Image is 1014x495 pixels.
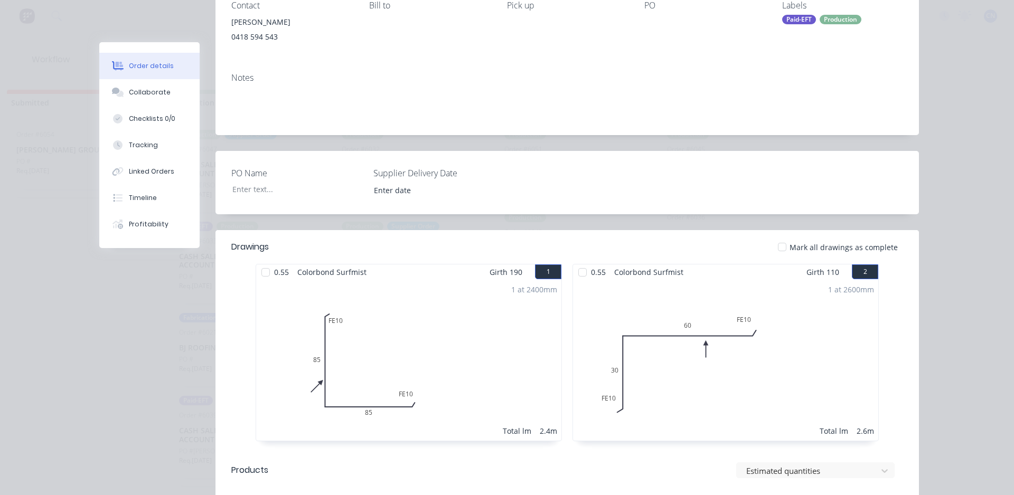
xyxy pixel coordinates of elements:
div: Bill to [369,1,490,11]
span: Girth 190 [490,264,522,280]
div: 0FE1085FE10851 at 2400mmTotal lm2.4m [256,280,561,441]
span: Colorbond Surfmist [610,264,688,280]
div: Total lm [503,425,531,436]
div: Products [231,464,268,477]
div: 1 at 2400mm [511,284,557,295]
span: Mark all drawings as complete [790,242,898,253]
div: [PERSON_NAME]0418 594 543 [231,15,352,49]
label: PO Name [231,167,363,179]
div: Collaborate [129,88,171,97]
div: Notes [231,73,903,83]
label: Supplier Delivery Date [373,167,505,179]
div: Profitability [129,220,168,229]
button: 2 [852,264,878,279]
button: Checklists 0/0 [99,106,200,132]
div: 0418 594 543 [231,30,352,44]
button: Tracking [99,132,200,158]
div: Linked Orders [129,167,174,176]
div: Production [820,15,861,24]
input: Enter date [367,182,498,198]
div: Drawings [231,241,269,253]
span: 0.55 [270,264,293,280]
div: 2.4m [540,425,557,436]
div: Tracking [129,140,158,150]
span: 0.55 [587,264,610,280]
div: Timeline [129,193,157,203]
div: 0FE1030FE10601 at 2600mmTotal lm2.6m [573,280,878,441]
button: Collaborate [99,79,200,106]
div: Checklists 0/0 [129,114,175,123]
div: Order details [129,61,174,71]
span: Girth 110 [806,264,839,280]
button: Linked Orders [99,158,200,185]
div: Contact [231,1,352,11]
div: Paid-EFT [782,15,816,24]
button: 1 [535,264,561,279]
button: Profitability [99,211,200,237]
button: Timeline [99,185,200,211]
div: [PERSON_NAME] [231,15,352,30]
button: Order details [99,53,200,79]
div: 1 at 2600mm [828,284,874,295]
div: 2.6m [857,425,874,436]
span: Colorbond Surfmist [293,264,371,280]
div: Pick up [507,1,628,11]
div: Total lm [820,425,848,436]
div: Labels [782,1,903,11]
div: PO [644,1,765,11]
